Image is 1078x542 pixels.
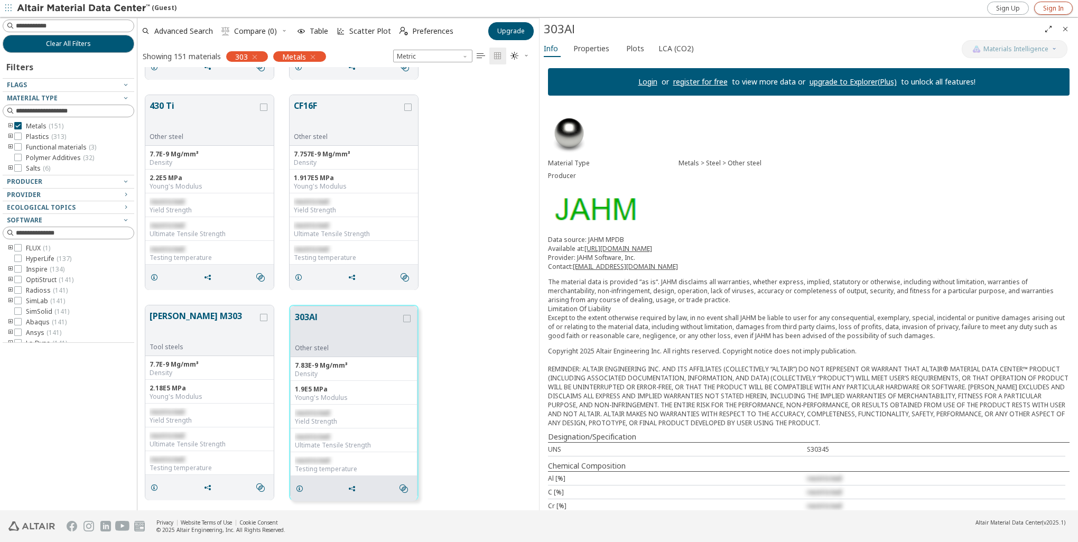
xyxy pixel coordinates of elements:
[494,52,502,60] i: 
[548,235,1070,271] p: Data source: JAHM MPDB Available at: Provider: JAHM Software, Inc. Contact:
[7,318,14,326] i: toogle group
[983,45,1048,53] span: Materials Intelligence
[987,2,1029,15] a: Sign Up
[57,254,71,263] span: ( 137 )
[396,267,418,288] button: Similar search
[7,143,14,152] i: toogle group
[472,48,489,64] button: Table View
[7,94,58,102] span: Material Type
[256,63,265,71] i: 
[295,385,413,394] div: 1.9E5 MPa
[150,369,269,377] div: Density
[52,317,67,326] span: ( 141 )
[199,57,221,78] button: Share
[3,189,134,201] button: Provider
[150,440,269,448] div: Ultimate Tensile Strength
[50,265,64,274] span: ( 134 )
[8,521,55,531] img: Altair Engineering
[295,432,330,441] span: restricted
[548,347,1070,427] div: Copyright 2025 Altair Engineering Inc. All rights reserved. Copyright notice does not imply publi...
[46,40,91,48] span: Clear All Filters
[282,52,306,61] span: Metals
[150,230,269,238] div: Ultimate Tensile Strength
[17,3,176,14] div: (Guest)
[150,150,269,158] div: 7.7E-9 Mg/mm³
[3,53,39,78] div: Filters
[150,245,184,254] span: restricted
[294,254,414,262] div: Testing temperature
[294,245,329,254] span: restricted
[291,478,313,499] button: Details
[807,445,1066,454] div: S30345
[1057,21,1074,38] button: Close
[488,22,534,40] button: Upgrade
[295,441,413,450] div: Ultimate Tensile Strength
[150,310,258,343] button: [PERSON_NAME] M303
[7,276,14,284] i: toogle group
[7,80,27,89] span: Flags
[399,27,408,35] i: 
[53,286,68,295] span: ( 141 )
[295,408,330,417] span: restricted
[294,99,402,133] button: CF16F
[548,445,807,454] div: UNS
[17,3,152,14] img: Altair Material Data Center
[807,474,842,483] span: restricted
[728,77,810,87] p: to view more data or
[807,501,842,510] span: restricted
[26,276,73,284] span: OptiStruct
[50,296,65,305] span: ( 141 )
[7,164,14,173] i: toogle group
[294,197,329,206] span: restricted
[343,267,365,288] button: Share
[150,416,269,425] div: Yield Strength
[26,164,50,173] span: Salts
[972,45,981,53] img: AI Copilot
[657,77,673,87] p: or
[7,122,14,130] i: toogle group
[150,343,258,351] div: Tool steels
[150,221,184,230] span: restricted
[506,48,534,64] button: Theme
[294,174,414,182] div: 1.917E5 MPa
[26,244,50,253] span: FLUX
[7,265,14,274] i: toogle group
[810,77,897,87] a: upgrade to Explorer(Plus)
[47,328,61,337] span: ( 141 )
[154,27,213,35] span: Advanced Search
[544,40,558,57] span: Info
[401,273,409,282] i: 
[412,27,453,35] span: Preferences
[199,477,221,498] button: Share
[638,77,657,87] a: Login
[3,79,134,91] button: Flags
[295,344,401,352] div: Other steel
[26,143,96,152] span: Functional materials
[497,27,525,35] span: Upgrade
[399,484,408,493] i: 
[393,50,472,62] div: Unit System
[26,133,66,141] span: Plastics
[143,51,221,61] div: Showing 151 materials
[252,477,274,498] button: Similar search
[150,182,269,191] div: Young's Modulus
[679,159,1070,167] div: Metals > Steel > Other steel
[239,519,278,526] a: Cookie Consent
[145,267,168,288] button: Details
[294,221,329,230] span: restricted
[150,455,184,464] span: restricted
[7,244,14,253] i: toogle group
[7,216,42,225] span: Software
[548,474,807,483] div: Al [%]
[7,177,42,186] span: Producer
[295,465,413,473] div: Testing temperature
[310,27,328,35] span: Table
[235,52,248,61] span: 303
[962,40,1067,58] button: AI CopilotMaterials Intelligence
[626,40,644,57] span: Plots
[294,133,402,141] div: Other steel
[199,267,221,288] button: Share
[145,57,168,78] button: Details
[393,50,472,62] span: Metric
[401,63,409,71] i: 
